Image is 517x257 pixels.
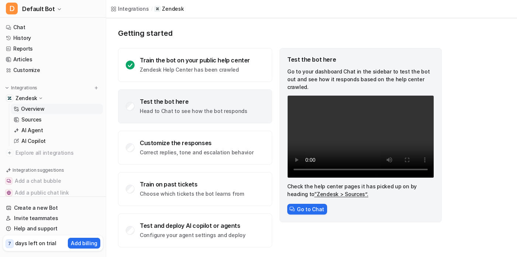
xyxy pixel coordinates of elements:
p: Zendesk [162,5,184,13]
span: / [151,6,153,12]
a: Chat [3,22,103,32]
a: Invite teammates [3,213,103,223]
p: Sources [21,116,42,123]
img: Add a public chat link [7,191,11,195]
p: Add billing [71,239,97,247]
p: Zendesk Help Center has been crawled [140,66,250,73]
button: Add billing [68,238,100,249]
a: Overview [11,104,103,114]
span: D [6,3,18,14]
p: Configure your agent settings and deploy [140,232,246,239]
a: AI Copilot [11,136,103,146]
img: Add a chat bubble [7,179,11,183]
div: Train the bot on your public help center [140,56,250,64]
img: menu_add.svg [94,85,99,90]
a: Reports [3,44,103,54]
img: Zendesk [7,96,12,100]
div: Train on past tickets [140,181,244,188]
a: Create a new Bot [3,203,103,213]
p: Check the help center pages it has picked up on by heading to [287,182,434,198]
p: Integration suggestions [13,167,64,174]
p: Zendesk [15,95,37,102]
div: Test and deploy AI copilot or agents [140,222,246,229]
p: Choose which tickets the bot learns from [140,190,244,198]
div: Customize the responses [140,139,253,147]
div: Test the bot here [140,98,247,105]
a: Help and support [3,223,103,234]
a: Sources [11,114,103,125]
a: History [3,33,103,43]
span: Default Bot [22,4,55,14]
a: Articles [3,54,103,65]
span: Explore all integrations [15,147,100,159]
a: “Zendesk > Sources”. [314,191,368,197]
img: ChatIcon [289,206,295,212]
a: Explore all integrations [3,148,103,158]
div: Integrations [118,5,149,13]
p: Getting started [118,29,443,38]
img: expand menu [4,85,10,90]
p: Head to Chat to see how the bot responds [140,107,247,115]
video: Your browser does not support the video tag. [287,95,434,178]
p: AI Copilot [21,137,46,145]
div: Test the bot here [287,56,434,63]
p: Go to your dashboard Chat in the sidebar to test the bot out and see how it responds based on the... [287,68,434,91]
img: explore all integrations [6,149,13,157]
button: Add a chat bubbleAdd a chat bubble [3,175,103,187]
button: Integrations [3,84,39,92]
p: AI Agent [21,127,43,134]
button: Go to Chat [287,204,327,215]
p: Integrations [11,85,37,91]
a: Customize [3,65,103,75]
a: Zendesk [155,5,184,13]
p: 7 [8,240,11,247]
p: Overview [21,105,45,113]
p: days left on trial [15,239,56,247]
button: Add a public chat linkAdd a public chat link [3,187,103,199]
p: Correct replies, tone and escalation behavior [140,149,253,156]
a: Integrations [111,5,149,13]
a: AI Agent [11,125,103,136]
